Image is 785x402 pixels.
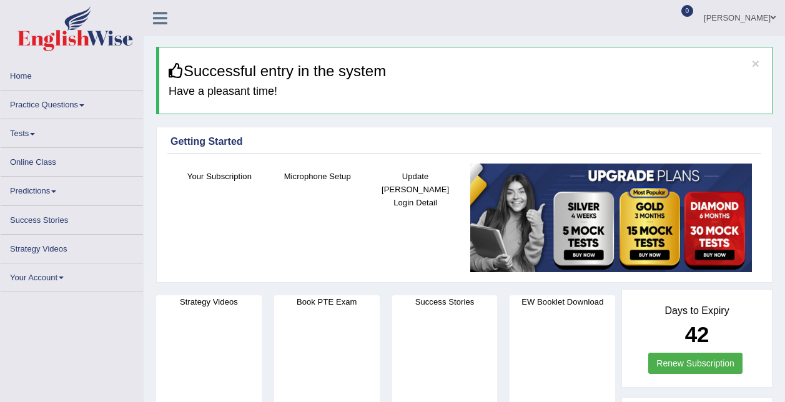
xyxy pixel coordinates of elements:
[275,170,360,183] h4: Microphone Setup
[510,295,615,308] h4: EW Booklet Download
[1,177,143,201] a: Predictions
[1,263,143,288] a: Your Account
[685,322,709,346] b: 42
[752,57,759,70] button: ×
[1,206,143,230] a: Success Stories
[156,295,262,308] h4: Strategy Videos
[373,170,458,209] h4: Update [PERSON_NAME] Login Detail
[177,170,262,183] h4: Your Subscription
[169,86,763,98] h4: Have a pleasant time!
[1,148,143,172] a: Online Class
[636,305,758,316] h4: Days to Expiry
[648,353,743,374] a: Renew Subscription
[170,134,758,149] div: Getting Started
[274,295,380,308] h4: Book PTE Exam
[1,235,143,259] a: Strategy Videos
[169,63,763,79] h3: Successful entry in the system
[1,119,143,144] a: Tests
[470,164,752,272] img: small5.jpg
[1,91,143,115] a: Practice Questions
[392,295,498,308] h4: Success Stories
[1,62,143,86] a: Home
[681,5,694,17] span: 0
